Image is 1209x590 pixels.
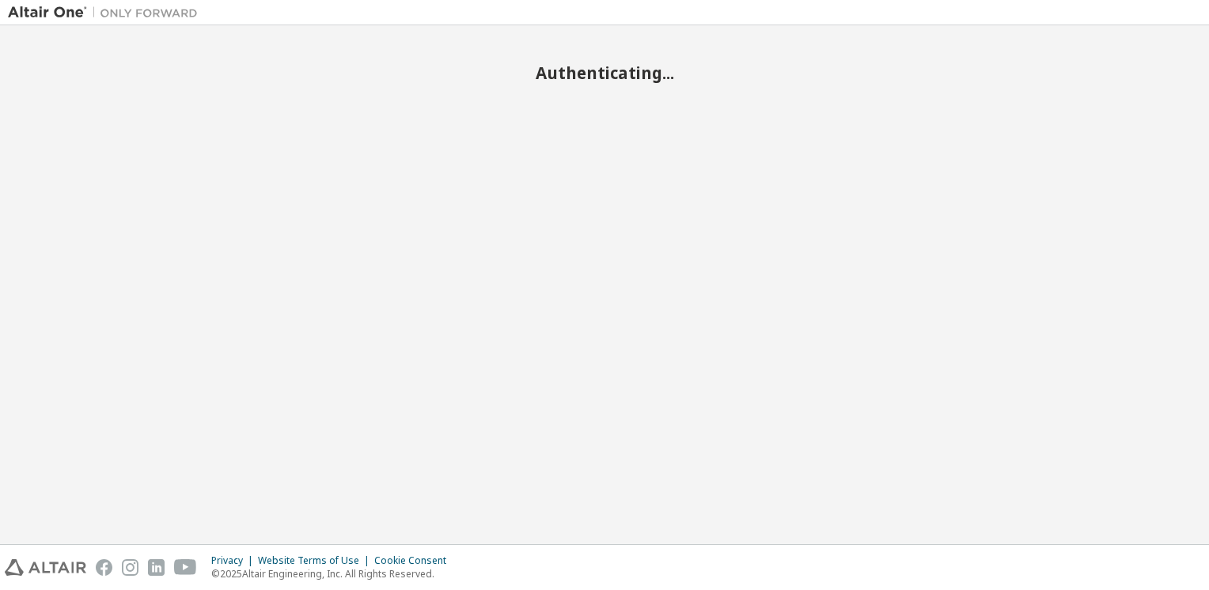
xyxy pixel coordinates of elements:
[374,554,456,567] div: Cookie Consent
[8,5,206,21] img: Altair One
[211,567,456,581] p: © 2025 Altair Engineering, Inc. All Rights Reserved.
[8,62,1201,83] h2: Authenticating...
[148,559,165,576] img: linkedin.svg
[96,559,112,576] img: facebook.svg
[122,559,138,576] img: instagram.svg
[174,559,197,576] img: youtube.svg
[258,554,374,567] div: Website Terms of Use
[5,559,86,576] img: altair_logo.svg
[211,554,258,567] div: Privacy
